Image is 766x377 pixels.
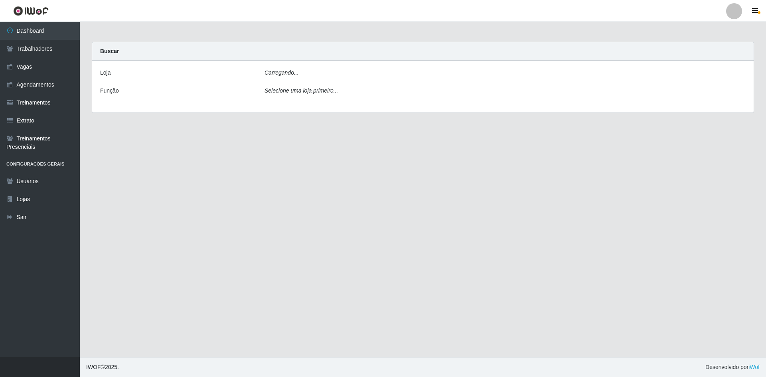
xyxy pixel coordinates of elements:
[705,363,760,371] span: Desenvolvido por
[100,69,111,77] label: Loja
[748,364,760,370] a: iWof
[100,87,119,95] label: Função
[265,87,338,94] i: Selecione uma loja primeiro...
[265,69,299,76] i: Carregando...
[100,48,119,54] strong: Buscar
[86,363,119,371] span: © 2025 .
[13,6,49,16] img: CoreUI Logo
[86,364,101,370] span: IWOF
